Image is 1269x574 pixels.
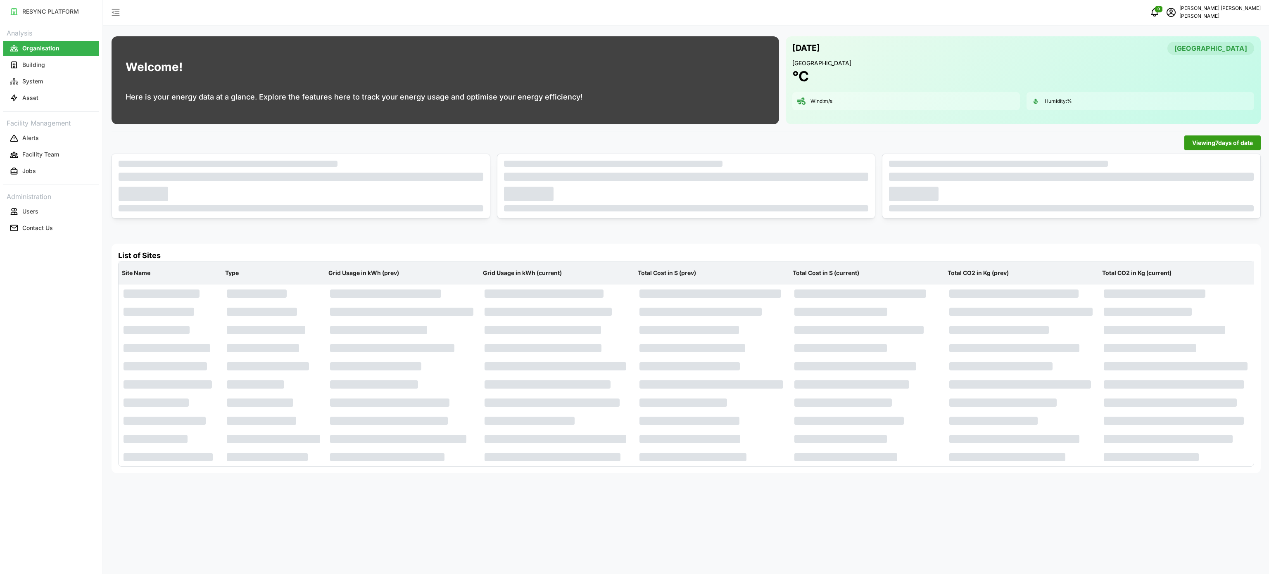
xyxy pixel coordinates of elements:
[1045,98,1072,105] p: Humidity: %
[1174,42,1247,55] span: [GEOGRAPHIC_DATA]
[810,98,832,105] p: Wind: m/s
[22,77,43,85] p: System
[1184,135,1261,150] button: Viewing7days of data
[22,61,45,69] p: Building
[1100,262,1252,284] p: Total CO2 in Kg (current)
[22,224,53,232] p: Contact Us
[636,262,788,284] p: Total Cost in $ (prev)
[3,41,99,56] button: Organisation
[792,59,1254,67] p: [GEOGRAPHIC_DATA]
[3,147,99,163] a: Facility Team
[3,163,99,180] a: Jobs
[3,116,99,128] p: Facility Management
[481,262,633,284] p: Grid Usage in kWh (current)
[223,262,323,284] p: Type
[1163,4,1179,21] button: schedule
[22,7,79,16] p: RESYNC PLATFORM
[22,150,59,159] p: Facility Team
[118,250,1254,261] h4: List of Sites
[3,190,99,202] p: Administration
[327,262,478,284] p: Grid Usage in kWh (prev)
[3,57,99,72] button: Building
[1192,136,1253,150] span: Viewing 7 days of data
[3,90,99,105] button: Asset
[946,262,1098,284] p: Total CO2 in Kg (prev)
[22,207,38,216] p: Users
[22,167,36,175] p: Jobs
[3,130,99,147] a: Alerts
[3,220,99,236] a: Contact Us
[126,58,183,76] h1: Welcome!
[3,26,99,38] p: Analysis
[22,44,59,52] p: Organisation
[3,74,99,89] button: System
[3,203,99,220] a: Users
[3,164,99,179] button: Jobs
[3,4,99,19] button: RESYNC PLATFORM
[22,134,39,142] p: Alerts
[1157,6,1160,12] span: 0
[3,90,99,106] a: Asset
[3,147,99,162] button: Facility Team
[3,221,99,235] button: Contact Us
[126,91,582,103] p: Here is your energy data at a glance. Explore the features here to track your energy usage and op...
[3,131,99,146] button: Alerts
[3,73,99,90] a: System
[120,262,220,284] p: Site Name
[3,40,99,57] a: Organisation
[22,94,38,102] p: Asset
[1179,5,1261,12] p: [PERSON_NAME] [PERSON_NAME]
[792,67,809,85] h1: °C
[791,262,943,284] p: Total Cost in $ (current)
[3,57,99,73] a: Building
[1179,12,1261,20] p: [PERSON_NAME]
[3,204,99,219] button: Users
[792,41,820,55] p: [DATE]
[1146,4,1163,21] button: notifications
[3,3,99,20] a: RESYNC PLATFORM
